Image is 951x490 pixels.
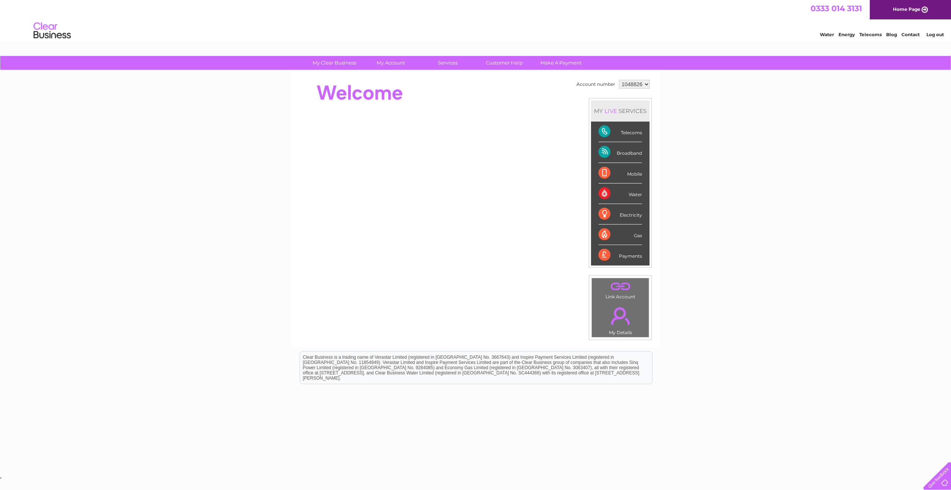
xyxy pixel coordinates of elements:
[859,32,882,37] a: Telecoms
[603,107,619,114] div: LIVE
[820,32,834,37] a: Water
[598,183,642,204] div: Water
[598,122,642,142] div: Telecoms
[886,32,897,37] a: Blog
[530,56,592,70] a: Make A Payment
[33,19,71,42] img: logo.png
[811,4,862,13] a: 0333 014 3131
[594,303,647,329] a: .
[598,204,642,224] div: Electricity
[598,245,642,265] div: Payments
[591,100,650,122] div: MY SERVICES
[474,56,535,70] a: Customer Help
[926,32,944,37] a: Log out
[304,56,365,70] a: My Clear Business
[838,32,855,37] a: Energy
[591,278,649,301] td: Link Account
[598,224,642,245] div: Gas
[300,4,652,36] div: Clear Business is a trading name of Verastar Limited (registered in [GEOGRAPHIC_DATA] No. 3667643...
[594,280,647,293] a: .
[417,56,478,70] a: Services
[598,142,642,163] div: Broadband
[901,32,920,37] a: Contact
[575,78,617,91] td: Account number
[591,301,649,337] td: My Details
[360,56,422,70] a: My Account
[598,163,642,183] div: Mobile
